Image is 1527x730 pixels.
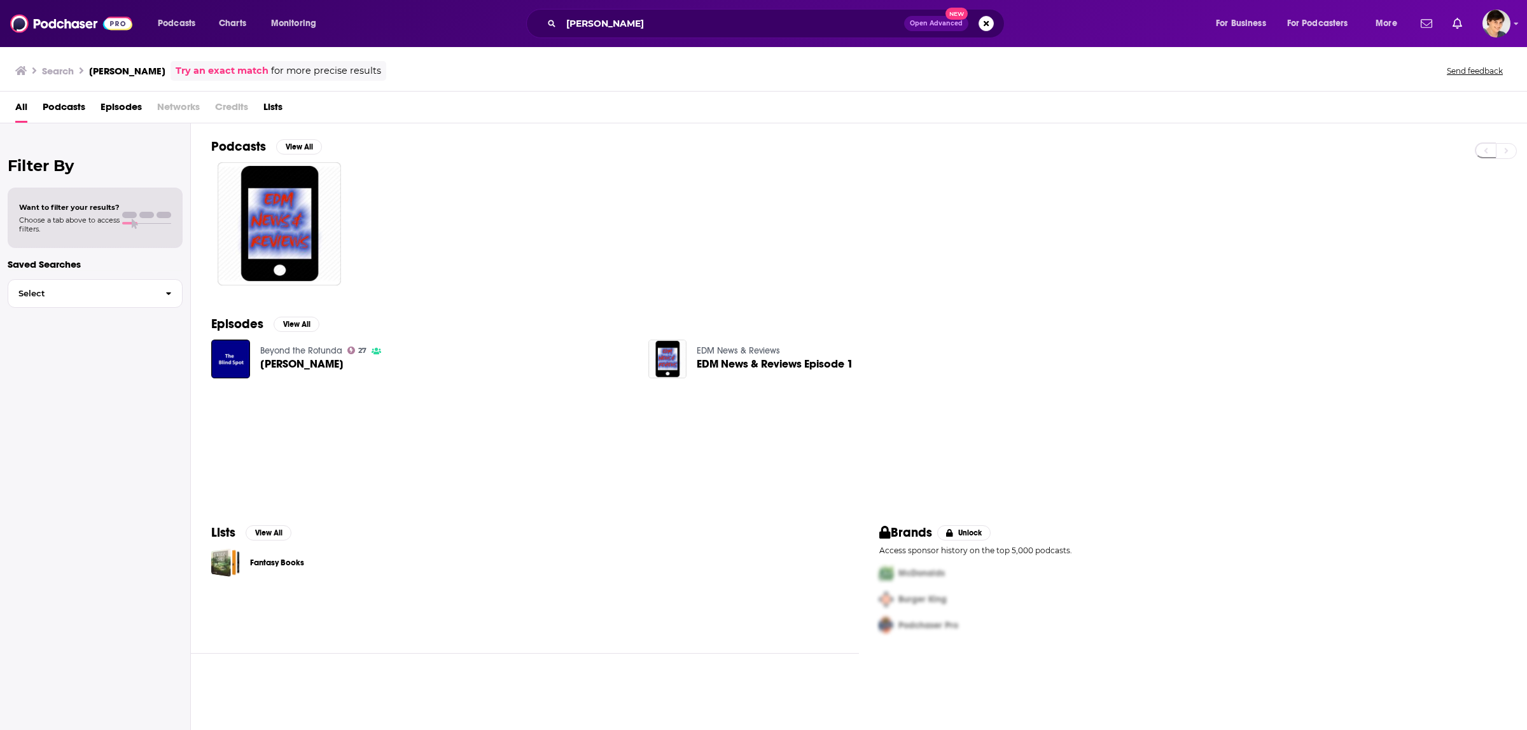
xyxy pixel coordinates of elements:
[1416,13,1437,34] a: Show notifications dropdown
[910,20,963,27] span: Open Advanced
[211,525,291,541] a: ListsView All
[1279,13,1367,34] button: open menu
[211,316,263,332] h2: Episodes
[211,13,254,34] a: Charts
[937,525,991,541] button: Unlock
[8,156,183,175] h2: Filter By
[101,97,142,123] a: Episodes
[211,139,266,155] h2: Podcasts
[89,65,165,77] h3: [PERSON_NAME]
[874,560,898,586] img: First Pro Logo
[8,258,183,270] p: Saved Searches
[358,348,366,354] span: 27
[15,97,27,123] a: All
[538,9,1017,38] div: Search podcasts, credits, & more...
[898,594,947,605] span: Burger King
[176,64,268,78] a: Try an exact match
[274,317,319,332] button: View All
[211,548,240,577] a: Fantasy Books
[1482,10,1510,38] img: User Profile
[271,64,381,78] span: for more precise results
[697,359,853,369] a: EDM News & Reviews Episode 1
[1287,15,1348,32] span: For Podcasters
[260,359,344,369] a: Keila Alequin
[211,139,322,155] a: PodcastsView All
[879,546,1507,555] p: Access sponsor history on the top 5,000 podcasts.
[879,525,932,541] h2: Brands
[19,203,120,212] span: Want to filter your results?
[260,345,342,356] a: Beyond the Rotunda
[42,65,74,77] h3: Search
[874,612,898,638] img: Third Pro Logo
[19,216,120,233] span: Choose a tab above to access filters.
[262,13,333,34] button: open menu
[1447,13,1467,34] a: Show notifications dropdown
[43,97,85,123] a: Podcasts
[215,97,248,123] span: Credits
[904,16,968,31] button: Open AdvancedNew
[211,525,235,541] h2: Lists
[1482,10,1510,38] span: Logged in as bethwouldknow
[1207,13,1282,34] button: open menu
[874,586,898,612] img: Second Pro Logo
[271,15,316,32] span: Monitoring
[898,620,958,631] span: Podchaser Pro
[8,279,183,308] button: Select
[945,8,968,20] span: New
[157,97,200,123] span: Networks
[219,15,246,32] span: Charts
[211,340,250,378] img: Keila Alequin
[347,347,367,354] a: 27
[561,13,904,34] input: Search podcasts, credits, & more...
[1216,15,1266,32] span: For Business
[648,340,687,378] img: EDM News & Reviews Episode 1
[8,289,155,298] span: Select
[697,345,780,356] a: EDM News & Reviews
[263,97,282,123] a: Lists
[211,316,319,332] a: EpisodesView All
[246,525,291,541] button: View All
[1367,13,1413,34] button: open menu
[898,568,945,579] span: McDonalds
[1376,15,1397,32] span: More
[1482,10,1510,38] button: Show profile menu
[158,15,195,32] span: Podcasts
[149,13,212,34] button: open menu
[1443,65,1507,76] button: Send feedback
[10,11,132,36] img: Podchaser - Follow, Share and Rate Podcasts
[250,556,304,570] a: Fantasy Books
[276,139,322,155] button: View All
[260,359,344,369] span: [PERSON_NAME]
